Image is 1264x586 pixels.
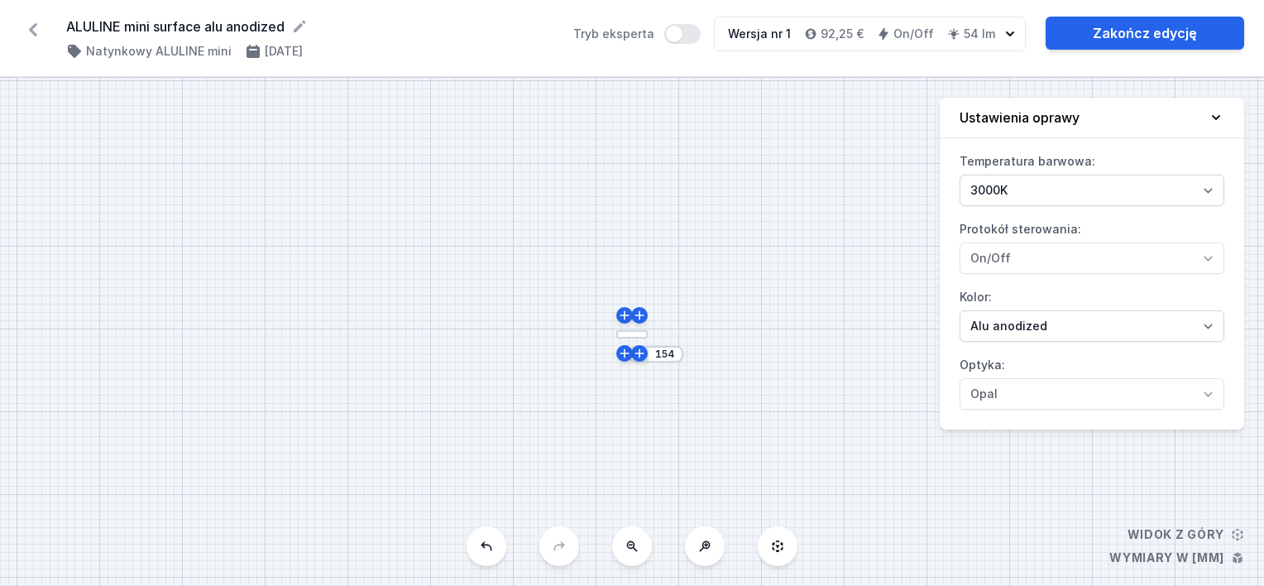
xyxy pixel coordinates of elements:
select: Temperatura barwowa: [960,175,1224,206]
a: Zakończ edycję [1046,17,1244,50]
select: Protokół sterowania: [960,243,1224,274]
h4: [DATE] [265,43,303,60]
button: Edytuj nazwę projektu [291,18,308,35]
label: Optyka: [960,352,1224,410]
div: Wersja nr 1 [728,26,791,42]
select: Optyka: [960,378,1224,410]
label: Protokół sterowania: [960,216,1224,274]
select: Kolor: [960,310,1224,342]
button: Wersja nr 192,25 €On/Off54 lm [714,17,1026,51]
h4: Natynkowy ALULINE mini [86,43,232,60]
button: Ustawienia oprawy [940,98,1244,138]
label: Temperatura barwowa: [960,148,1224,206]
label: Tryb eksperta [573,24,701,44]
input: Wymiar [mm] [652,348,678,361]
form: ALULINE mini surface alu anodized [66,17,553,36]
h4: 92,25 € [821,26,864,42]
h4: Ustawienia oprawy [960,108,1080,127]
label: Kolor: [960,284,1224,342]
h4: 54 lm [964,26,995,42]
h4: On/Off [893,26,934,42]
button: Tryb eksperta [664,24,701,44]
